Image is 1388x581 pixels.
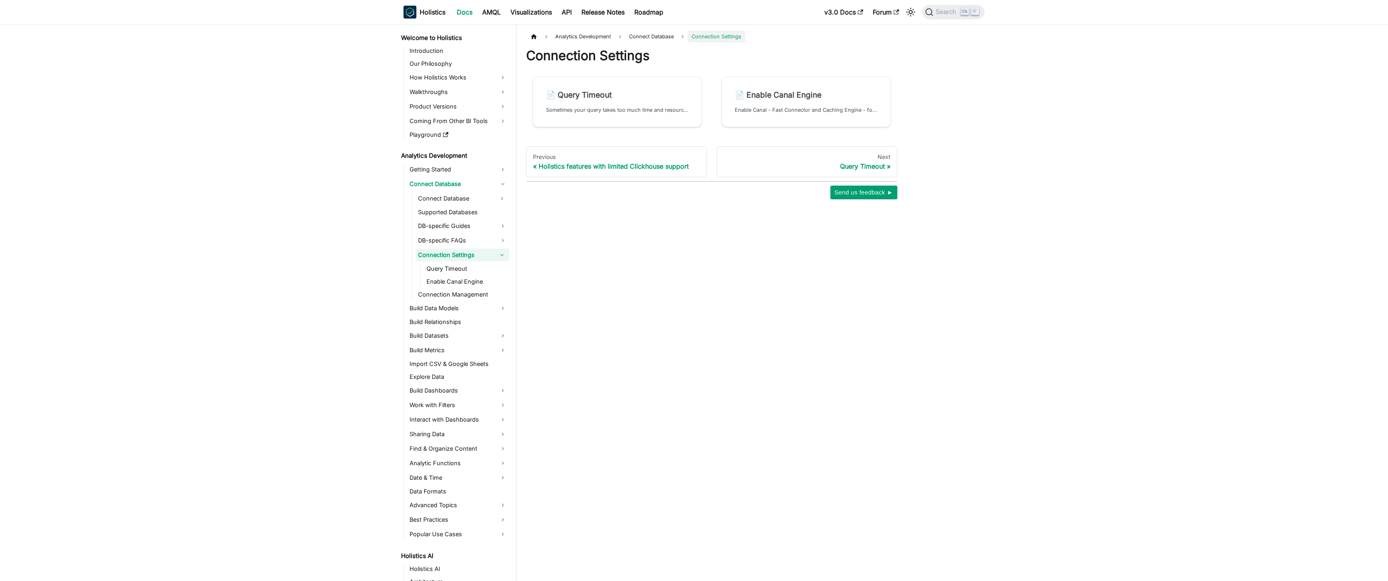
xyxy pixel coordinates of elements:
button: Search (Ctrl+K) [922,5,985,19]
a: Explore Data [407,371,509,382]
a: Query Timeout [424,263,509,274]
h2: Enable Canal Engine [735,90,878,100]
a: Playground [407,129,509,140]
a: Walkthroughs [407,86,509,98]
a: Connect Database [407,178,509,190]
a: Popular Use Cases [407,528,509,541]
a: Build Data Models [407,302,509,315]
a: Welcome to Holistics [399,32,509,44]
nav: Docs sidebar [395,24,516,581]
a: Build Datasets [407,329,509,342]
div: Holistics features with limited Clickhouse support [533,162,700,170]
a: DB-specific FAQs [416,234,509,247]
a: Coming From Other BI Tools [407,115,509,127]
div: Query Timeout [723,162,890,170]
a: Import CSV & Google Sheets [407,358,509,370]
a: API [557,6,577,19]
span: Connection Settings [688,31,745,42]
a: Date & Time [407,471,509,484]
a: 📄️ Query TimeoutSometimes your query takes too much time and resource. With this setting, you can... [533,77,702,127]
a: v3.0 Docs [819,6,868,19]
a: Visualizations [506,6,557,19]
a: HolisticsHolistics [403,6,445,19]
a: Find & Organize Content [407,442,509,455]
p: Enable Canal - Fast Connector and Caching Engine - for your Data Connection [735,106,878,114]
a: Analytic Functions [407,457,509,470]
a: Enable Canal Engine [424,276,509,287]
a: NextQuery Timeout [717,146,897,177]
a: Home page [526,31,541,42]
kbd: K [971,8,979,15]
a: Release Notes [577,6,629,19]
a: 📄️ Enable Canal EngineEnable Canal - Fast Connector and Caching Engine - for your Data Connection [721,77,891,127]
a: Build Relationships [407,316,509,328]
a: Docs [452,6,477,19]
span: Connect Database [625,31,678,42]
h2: Query Timeout [546,90,689,100]
a: Connection Management [416,289,509,300]
button: Expand sidebar category 'Connect Database' [495,192,509,205]
button: Switch between dark and light mode (currently light mode) [904,6,917,19]
a: Connection Settings [416,249,495,261]
a: Best Practices [407,513,509,526]
p: Sometimes your query takes too much time and resource. With this setting, you can set up a timeou... [546,106,689,114]
a: Supported Databases [416,207,509,218]
img: Holistics [403,6,416,19]
span: Search [933,8,961,16]
a: Work with Filters [407,399,509,412]
span: Send us feedback ► [834,187,893,198]
button: Collapse sidebar category 'Connection Settings' [495,249,509,261]
a: Forum [868,6,904,19]
a: Product Versions [407,100,509,113]
a: Data Formats [407,486,509,497]
b: Holistics [420,7,445,17]
a: Build Metrics [407,344,509,357]
a: Sharing Data [407,428,509,441]
div: Previous [533,153,700,161]
a: Advanced Topics [407,499,509,512]
a: Getting Started [407,163,509,176]
nav: Docs pages [526,146,897,177]
a: Holistics AI [399,550,509,562]
a: Roadmap [629,6,668,19]
a: PreviousHolistics features with limited Clickhouse support [526,146,707,177]
button: Send us feedback ► [830,186,897,199]
a: Analytics Development [399,150,509,161]
div: Next [723,153,890,161]
a: Holistics AI [407,563,509,575]
nav: Breadcrumbs [526,31,897,42]
a: Connect Database [416,192,495,205]
a: DB-specific Guides [416,219,509,232]
a: Introduction [407,45,509,56]
a: Our Philosophy [407,58,509,69]
a: How Holistics Works [407,71,509,84]
a: Build Dashboards [407,384,509,397]
span: Analytics Development [551,31,615,42]
a: AMQL [477,6,506,19]
h1: Connection Settings [526,48,897,64]
a: Interact with Dashboards [407,413,509,426]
